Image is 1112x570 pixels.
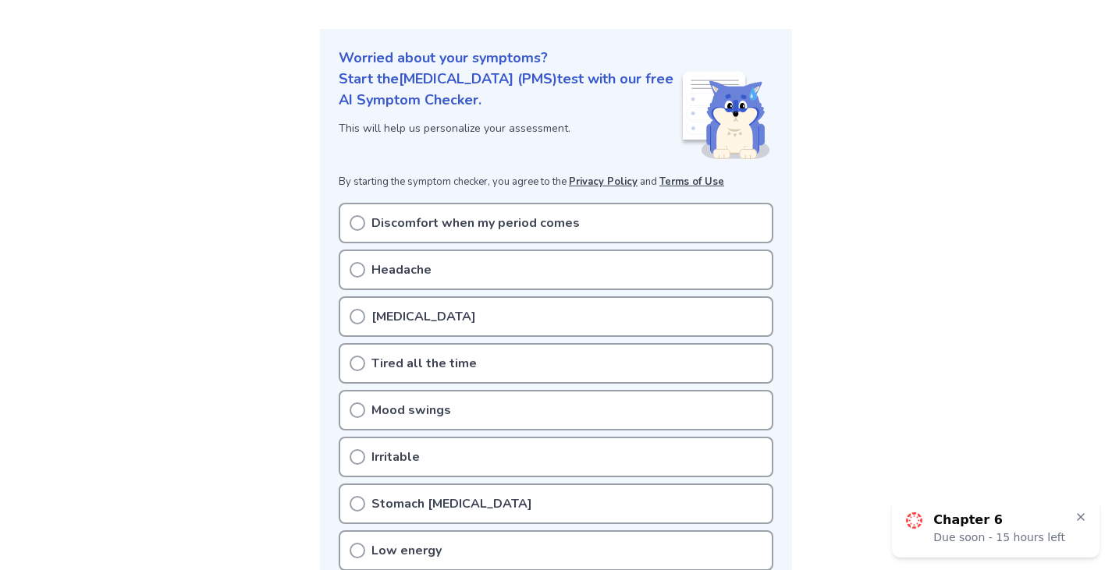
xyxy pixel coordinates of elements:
p: Tired all the time [371,354,477,373]
img: Shiba [680,72,770,159]
p: Low energy [371,541,442,560]
p: Headache [371,260,432,279]
p: Worried about your symptoms? [339,48,773,69]
p: Discomfort when my period comes [371,214,580,232]
a: Terms of Use [659,175,724,189]
p: Irritable [371,448,420,466]
p: Mood swings [371,401,451,420]
p: [MEDICAL_DATA] [371,307,476,326]
p: Stomach [MEDICAL_DATA] [371,494,532,513]
a: Privacy Policy [569,175,638,189]
p: This will help us personalize your assessment. [339,120,680,136]
p: By starting the symptom checker, you agree to the and [339,175,773,190]
p: Start the [MEDICAL_DATA] (PMS) test with our free AI Symptom Checker. [339,69,680,111]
